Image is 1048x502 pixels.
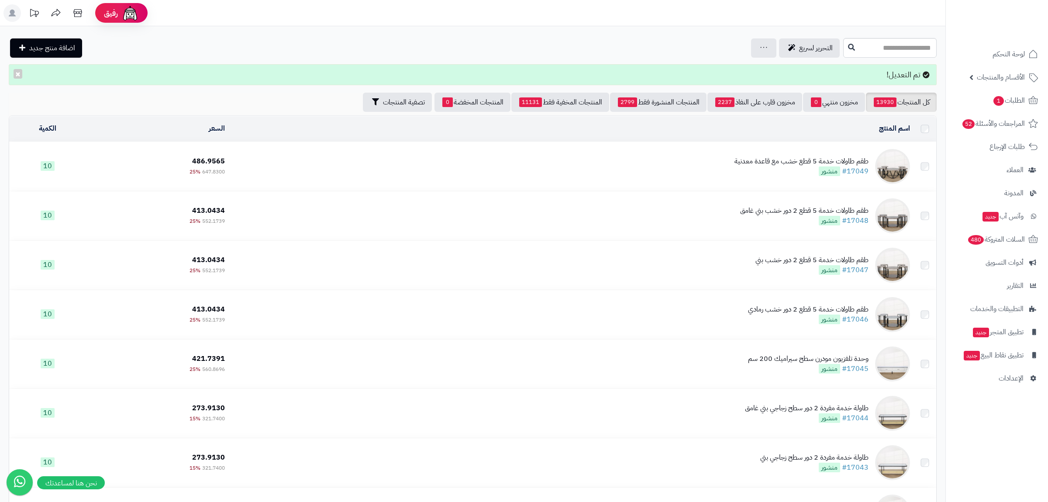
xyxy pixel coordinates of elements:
span: تطبيق نقاط البيع [963,349,1024,361]
a: تطبيق المتجرجديد [951,322,1043,343]
a: مخزون قارب على النفاذ2237 [707,93,802,112]
span: منشور [819,364,840,374]
span: منشور [819,463,840,472]
span: وآتس آب [982,210,1024,222]
button: تصفية المنتجات [363,93,432,112]
img: طقم طاولات خدمة 5 قطع 2 دور خشب بني غامق [875,198,910,233]
span: 2799 [618,97,637,107]
span: 10 [41,408,55,418]
span: 10 [41,211,55,220]
span: منشور [819,166,840,176]
a: الكمية [39,123,56,134]
span: المراجعات والأسئلة [962,118,1025,130]
span: 10 [41,457,55,467]
div: طقم طاولات خدمة 5 قطع 2 دور خشب بني غامق [740,206,869,216]
span: 273.9130 [192,452,225,463]
span: منشور [819,216,840,225]
span: التحرير لسريع [799,43,833,53]
span: 25% [190,267,200,274]
img: طقم طاولات خدمة 5 قطع 2 دور خشب بني [875,248,910,283]
span: 25% [190,365,200,373]
span: 552.1739 [202,267,225,274]
a: كل المنتجات13930 [866,93,937,112]
a: #17045 [842,364,869,374]
a: المنتجات المنشورة فقط2799 [610,93,707,112]
button: × [14,69,22,79]
span: لوحة التحكم [993,48,1025,60]
span: 0 [811,97,821,107]
span: 273.9130 [192,403,225,413]
span: جديد [982,212,999,222]
span: المدونة [1004,187,1024,199]
span: 0 [442,97,453,107]
div: وحدة تلفزيون مودرن سطح سيراميك 200 سم [748,354,869,364]
span: 52 [962,119,975,129]
div: طقم طاولات خدمة 5 قطع 2 دور خشب رمادي [748,305,869,315]
span: 321.7400 [202,464,225,472]
span: 10 [41,359,55,368]
img: ai-face.png [121,4,139,22]
a: السلات المتروكة480 [951,229,1043,250]
a: المدونة [951,183,1043,204]
span: 25% [190,316,200,324]
span: منشور [819,413,840,423]
span: منشور [819,265,840,275]
a: وآتس آبجديد [951,206,1043,227]
span: جديد [973,328,989,337]
span: 421.7391 [192,353,225,364]
span: 10 [41,161,55,171]
img: طاولة خدمة مفردة 2 دور سطح زجاجي بني غامق [875,396,910,431]
span: 25% [190,168,200,176]
span: جديد [964,351,980,360]
span: التطبيقات والخدمات [970,303,1024,315]
span: 413.0434 [192,255,225,265]
span: أدوات التسويق [986,256,1024,269]
span: الأقسام والمنتجات [977,71,1025,83]
span: 552.1739 [202,217,225,225]
span: رفيق [104,8,118,18]
a: مخزون منتهي0 [803,93,865,112]
span: الطلبات [993,94,1025,107]
a: #17046 [842,314,869,325]
span: 11131 [519,97,542,107]
a: #17044 [842,413,869,423]
a: لوحة التحكم [951,44,1043,65]
a: اضافة منتج جديد [10,38,82,58]
span: التقارير [1007,280,1024,292]
span: 15% [190,464,200,472]
a: التحرير لسريع [779,38,840,58]
span: تطبيق المتجر [972,326,1024,338]
a: الطلبات1 [951,90,1043,111]
a: #17047 [842,265,869,275]
a: التطبيقات والخدمات [951,298,1043,319]
span: السلات المتروكة [967,233,1025,246]
a: الإعدادات [951,368,1043,389]
a: اسم المنتج [879,123,910,134]
span: 486.9565 [192,156,225,166]
a: أدوات التسويق [951,252,1043,273]
span: 15% [190,415,200,422]
a: المنتجات المخفضة0 [434,93,510,112]
span: 647.8300 [202,168,225,176]
div: طقم طاولات خدمة 5 قطع خشب مع قاعدة معدنية [734,156,869,166]
span: طلبات الإرجاع [989,141,1025,153]
span: 560.8696 [202,365,225,373]
a: المنتجات المخفية فقط11131 [511,93,609,112]
span: 321.7400 [202,415,225,422]
img: طقم طاولات خدمة 5 قطع خشب مع قاعدة معدنية [875,149,910,184]
a: طلبات الإرجاع [951,136,1043,157]
div: طاولة خدمة مفردة 2 دور سطح زجاجي بني غامق [745,403,869,413]
span: منشور [819,315,840,324]
span: 13930 [874,97,896,107]
span: 10 [41,260,55,270]
a: العملاء [951,159,1043,180]
span: اضافة منتج جديد [29,43,75,53]
a: التقارير [951,275,1043,296]
a: تحديثات المنصة [23,4,45,24]
img: طقم طاولات خدمة 5 قطع 2 دور خشب رمادي [875,297,910,332]
a: تطبيق نقاط البيعجديد [951,345,1043,366]
a: #17048 [842,215,869,226]
img: طاولة خدمة مفردة 2 دور سطح زجاجي بني [875,445,910,480]
span: 25% [190,217,200,225]
span: 480 [968,235,985,245]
